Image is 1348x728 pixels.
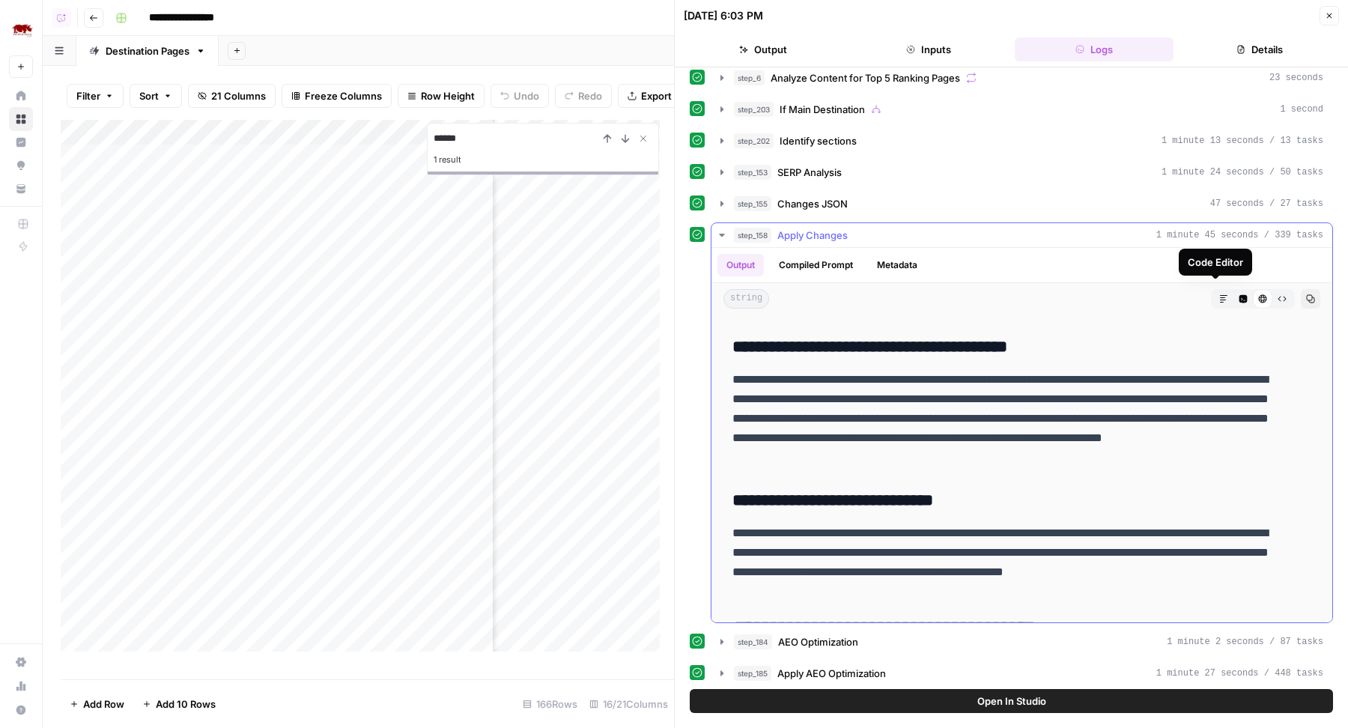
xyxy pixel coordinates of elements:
[690,689,1333,713] button: Open In Studio
[578,88,602,103] span: Redo
[771,70,960,85] span: Analyze Content for Top 5 Ranking Pages
[517,692,583,716] div: 166 Rows
[734,165,771,180] span: step_153
[734,102,774,117] span: step_203
[9,107,33,131] a: Browse
[711,661,1332,685] button: 1 minute 27 seconds / 448 tasks
[734,196,771,211] span: step_155
[305,88,382,103] span: Freeze Columns
[780,133,857,148] span: Identify sections
[282,84,392,108] button: Freeze Columns
[711,97,1332,121] button: 1 second
[1210,197,1323,210] span: 47 seconds / 27 tasks
[723,289,769,309] span: string
[1280,103,1323,116] span: 1 second
[734,70,765,85] span: step_6
[711,223,1332,247] button: 1 minute 45 seconds / 339 tasks
[777,165,842,180] span: SERP Analysis
[9,698,33,722] button: Help + Support
[849,37,1009,61] button: Inputs
[977,694,1046,709] span: Open In Studio
[780,102,865,117] span: If Main Destination
[616,130,634,148] button: Next Result
[598,130,616,148] button: Previous Result
[9,130,33,154] a: Insights
[9,84,33,108] a: Home
[83,697,124,712] span: Add Row
[711,192,1332,216] button: 47 seconds / 27 tasks
[684,8,763,23] div: [DATE] 6:03 PM
[555,84,612,108] button: Redo
[618,84,704,108] button: Export CSV
[1162,134,1323,148] span: 1 minute 13 seconds / 13 tasks
[9,674,33,698] a: Usage
[1179,37,1339,61] button: Details
[634,130,652,148] button: Close Search
[717,254,764,276] button: Output
[777,228,848,243] span: Apply Changes
[734,666,771,681] span: step_185
[711,630,1332,654] button: 1 minute 2 seconds / 87 tasks
[1156,228,1323,242] span: 1 minute 45 seconds / 339 tasks
[1015,37,1174,61] button: Logs
[1162,166,1323,179] span: 1 minute 24 seconds / 50 tasks
[734,228,771,243] span: step_158
[734,634,772,649] span: step_184
[491,84,549,108] button: Undo
[711,160,1332,184] button: 1 minute 24 seconds / 50 tasks
[778,634,858,649] span: AEO Optimization
[434,151,652,169] div: 1 result
[421,88,475,103] span: Row Height
[211,88,266,103] span: 21 Columns
[514,88,539,103] span: Undo
[1156,667,1323,680] span: 1 minute 27 seconds / 448 tasks
[1167,635,1323,649] span: 1 minute 2 seconds / 87 tasks
[868,254,926,276] button: Metadata
[684,37,843,61] button: Output
[106,43,189,58] div: Destination Pages
[711,66,1332,90] button: 23 seconds
[67,84,124,108] button: Filter
[133,692,225,716] button: Add 10 Rows
[711,129,1332,153] button: 1 minute 13 seconds / 13 tasks
[770,254,862,276] button: Compiled Prompt
[9,177,33,201] a: Your Data
[188,84,276,108] button: 21 Columns
[61,692,133,716] button: Add Row
[777,666,886,681] span: Apply AEO Optimization
[711,248,1332,622] div: 1 minute 45 seconds / 339 tasks
[130,84,182,108] button: Sort
[1269,71,1323,85] span: 23 seconds
[734,133,774,148] span: step_202
[76,36,219,66] a: Destination Pages
[9,154,33,178] a: Opportunities
[76,88,100,103] span: Filter
[9,12,33,49] button: Workspace: Rhino Africa
[641,88,694,103] span: Export CSV
[583,692,674,716] div: 16/21 Columns
[777,196,848,211] span: Changes JSON
[9,650,33,674] a: Settings
[9,17,36,44] img: Rhino Africa Logo
[156,697,216,712] span: Add 10 Rows
[398,84,485,108] button: Row Height
[139,88,159,103] span: Sort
